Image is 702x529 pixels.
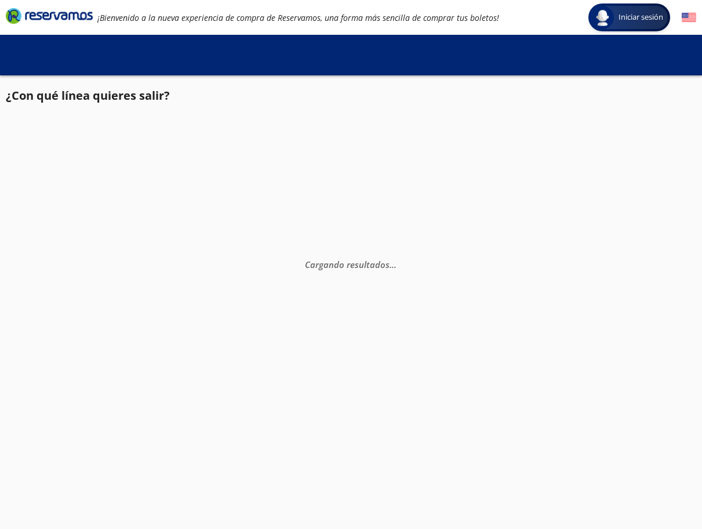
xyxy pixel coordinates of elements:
span: . [394,259,397,270]
span: . [392,259,394,270]
em: ¡Bienvenido a la nueva experiencia de compra de Reservamos, una forma más sencilla de comprar tus... [97,12,499,23]
p: ¿Con qué línea quieres salir? [6,87,170,104]
span: Iniciar sesión [614,12,668,23]
em: Cargando resultados [305,259,397,270]
a: Brand Logo [6,7,93,28]
i: Brand Logo [6,7,93,24]
button: English [682,10,696,25]
span: . [390,259,392,270]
